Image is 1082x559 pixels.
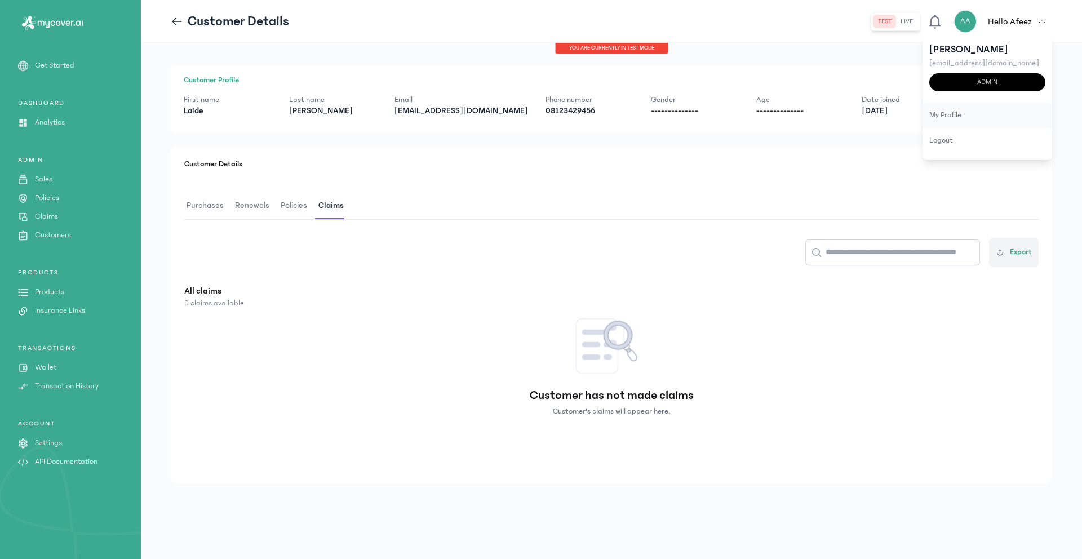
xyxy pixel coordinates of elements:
p: Last name [289,94,376,105]
p: [PERSON_NAME] [929,42,1045,57]
span: Renewals [233,193,272,219]
button: AAHello Afeez [954,10,1052,33]
span: Claims [316,193,346,219]
p: 0 claims available [184,298,1039,309]
p: [EMAIL_ADDRESS][DOMAIN_NAME] [929,57,1045,69]
button: Purchases [184,193,233,219]
p: Customer Details [188,12,289,30]
p: Products [35,286,64,298]
button: Renewals [233,193,278,219]
p: All claims [184,284,1039,298]
div: AA [954,10,977,33]
p: Email [394,94,527,105]
p: API Documentation [35,456,97,468]
div: admin [929,73,1045,91]
p: First name [184,94,271,105]
button: Claims [316,193,353,219]
div: You are currently in TEST MODE [555,43,668,54]
div: logout [923,128,1052,153]
p: Laide [184,105,271,117]
button: live [896,15,917,28]
button: test [873,15,896,28]
p: 08123429456 [546,105,633,117]
p: -------------- [756,105,844,117]
p: Policies [35,192,59,204]
p: [DATE] [862,105,949,117]
p: Age [756,94,844,105]
p: Gender [651,94,738,105]
p: Wallet [35,362,56,374]
button: Export [989,238,1039,267]
p: Customer's claims will appear here. [553,406,670,417]
h1: Customer Details [184,158,1039,170]
h1: Customer Profile [184,74,1039,86]
p: Settings [35,437,62,449]
p: [PERSON_NAME] [289,105,376,117]
span: Policies [278,193,309,219]
span: Purchases [184,193,226,219]
p: Analytics [35,117,65,128]
p: Customers [35,229,71,241]
p: Customer has not made claims [530,388,694,403]
p: -------------- [651,105,738,117]
p: Phone number [546,94,633,105]
p: Date joined [862,94,949,105]
p: Claims [35,211,58,223]
span: Export [1010,246,1032,258]
p: Sales [35,174,52,185]
div: my profile [923,103,1052,128]
button: Policies [278,193,316,219]
p: Hello Afeez [988,15,1032,28]
p: Transaction History [35,380,99,392]
p: Get Started [35,60,74,72]
p: Insurance Links [35,305,85,317]
p: [EMAIL_ADDRESS][DOMAIN_NAME] [394,105,527,117]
